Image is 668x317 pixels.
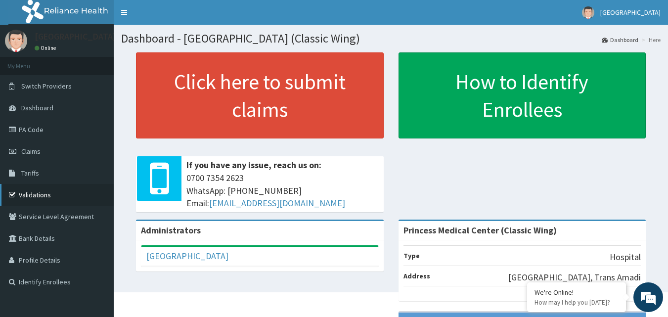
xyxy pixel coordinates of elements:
[51,55,166,68] div: Chat with us now
[403,272,430,280] b: Address
[21,169,39,178] span: Tariffs
[610,251,641,264] p: Hospital
[209,197,345,209] a: [EMAIL_ADDRESS][DOMAIN_NAME]
[508,271,641,284] p: [GEOGRAPHIC_DATA], Trans Amadi
[534,288,619,297] div: We're Online!
[186,172,379,210] span: 0700 7354 2623 WhatsApp: [PHONE_NUMBER] Email:
[18,49,40,74] img: d_794563401_company_1708531726252_794563401
[35,32,116,41] p: [GEOGRAPHIC_DATA]
[403,225,557,236] strong: Princess Medical Center (Classic Wing)
[21,82,72,91] span: Switch Providers
[602,36,638,44] a: Dashboard
[121,32,661,45] h1: Dashboard - [GEOGRAPHIC_DATA] (Classic Wing)
[5,30,27,52] img: User Image
[136,52,384,138] a: Click here to submit claims
[141,225,201,236] b: Administrators
[534,298,619,307] p: How may I help you today?
[57,95,136,195] span: We're online!
[403,251,420,260] b: Type
[21,103,53,112] span: Dashboard
[399,52,646,138] a: How to Identify Enrollees
[162,5,186,29] div: Minimize live chat window
[600,8,661,17] span: [GEOGRAPHIC_DATA]
[639,36,661,44] li: Here
[186,159,321,171] b: If you have any issue, reach us on:
[582,6,594,19] img: User Image
[146,250,228,262] a: [GEOGRAPHIC_DATA]
[21,147,41,156] span: Claims
[5,212,188,246] textarea: Type your message and hit 'Enter'
[35,45,58,51] a: Online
